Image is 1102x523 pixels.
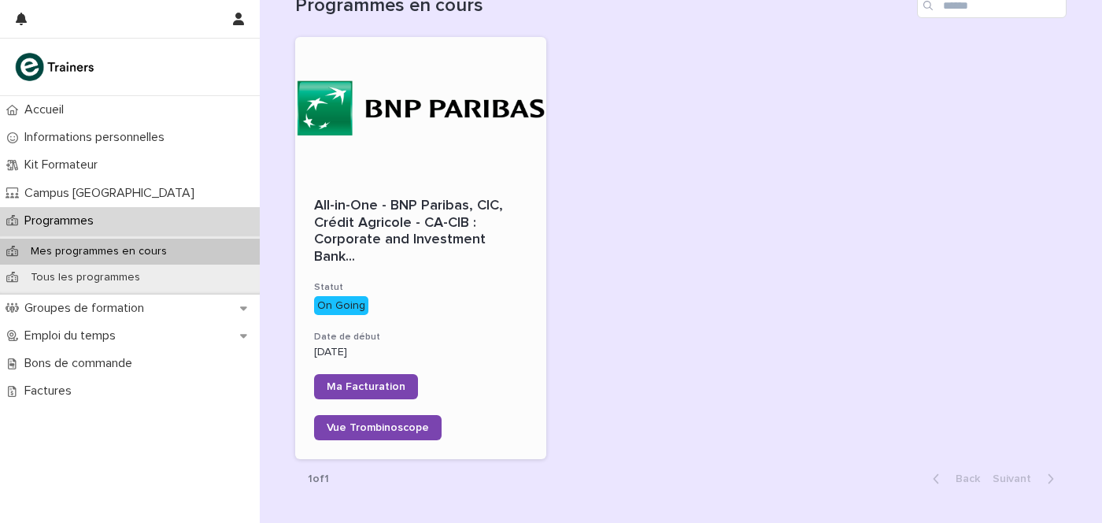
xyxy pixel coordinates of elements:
span: Next [993,473,1041,484]
p: Kit Formateur [18,158,110,172]
p: Tous les programmes [18,271,153,284]
span: Vue Trombinoscope [327,422,429,433]
h3: Date de début [314,331,527,343]
p: Groupes de formation [18,301,157,316]
p: [DATE] [314,346,527,359]
p: Campus [GEOGRAPHIC_DATA] [18,186,207,201]
p: 1 of 1 [295,460,342,499]
span: Back [946,473,980,484]
p: Informations personnelles [18,130,177,145]
p: Programmes [18,213,106,228]
p: Emploi du temps [18,328,128,343]
span: Ma Facturation [327,381,405,392]
h3: Statut [314,281,527,294]
a: Ma Facturation [314,374,418,399]
div: On Going [314,296,368,316]
button: Next [986,472,1067,486]
p: Accueil [18,102,76,117]
p: Factures [18,384,84,399]
img: K0CqGN7SDeD6s4JG8KQk [13,51,99,83]
p: Mes programmes en cours [18,245,179,258]
button: Back [920,472,986,486]
span: All-in-One - BNP Paribas, CIC, Crédit Agricole - CA-CIB : Corporate and Investment Bank ... [314,198,527,265]
div: All-in-One - BNP Paribas, CIC, Crédit Agricole - CA-CIB : Corporate and Investment Bank, Crédit M... [314,198,527,265]
p: Bons de commande [18,356,145,371]
a: All-in-One - BNP Paribas, CIC, Crédit Agricole - CA-CIB : Corporate and Investment Bank...StatutO... [295,37,546,459]
a: Vue Trombinoscope [314,415,442,440]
